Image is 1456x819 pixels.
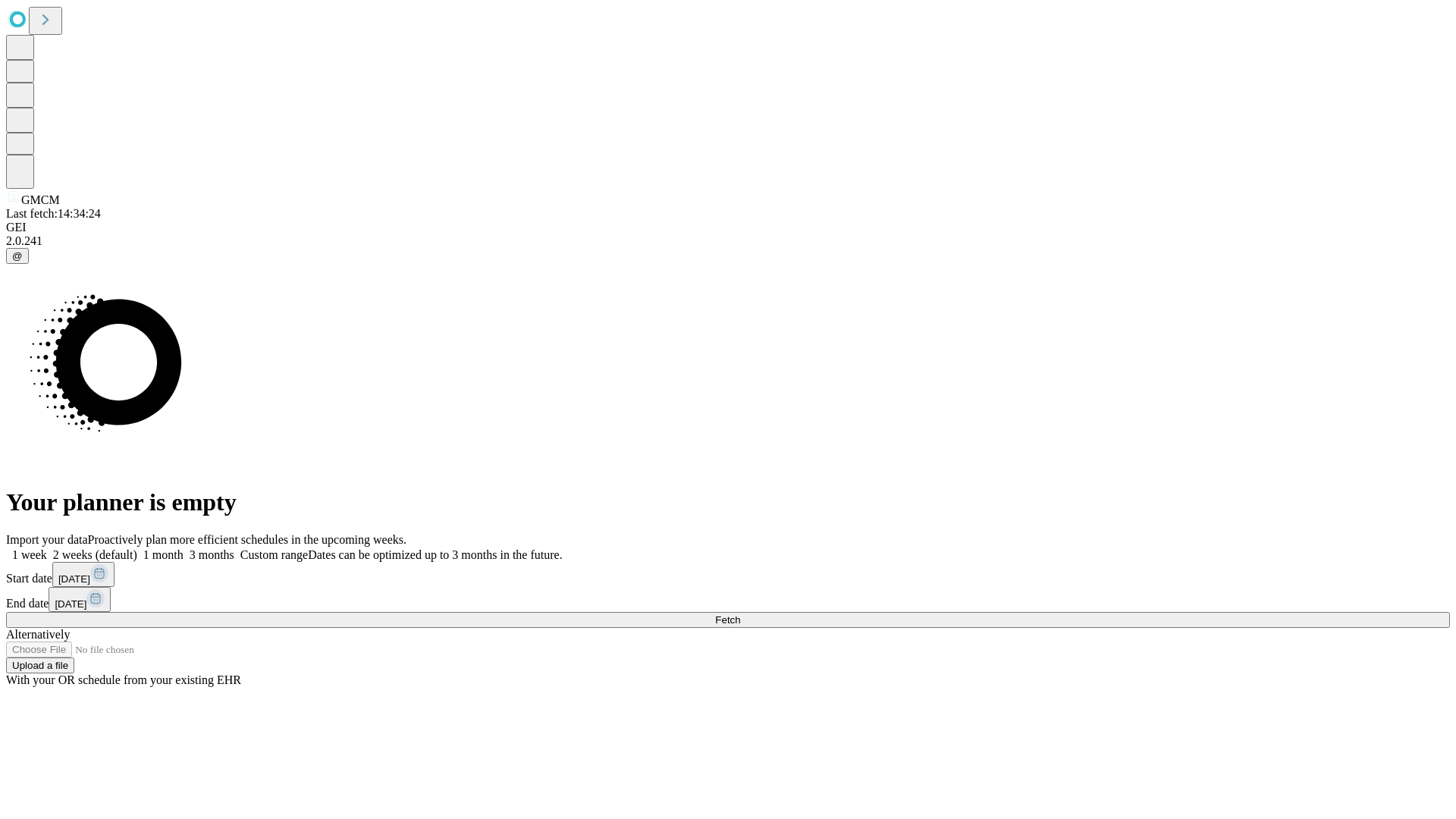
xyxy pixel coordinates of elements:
[52,562,115,587] button: [DATE]
[6,657,74,673] button: Upload a file
[55,598,86,610] span: [DATE]
[308,548,562,561] span: Dates can be optimized up to 3 months in the future.
[6,248,29,264] button: @
[6,673,241,686] span: With your OR schedule from your existing EHR
[6,207,101,220] span: Last fetch: 14:34:24
[6,562,1450,587] div: Start date
[715,614,740,626] span: Fetch
[6,612,1450,628] button: Fetch
[240,548,308,561] span: Custom range
[49,587,111,612] button: [DATE]
[6,533,88,546] span: Import your data
[21,193,60,206] span: GMCM
[12,250,23,262] span: @
[53,548,137,561] span: 2 weeks (default)
[6,587,1450,612] div: End date
[6,221,1450,234] div: GEI
[12,548,47,561] span: 1 week
[58,573,90,585] span: [DATE]
[190,548,234,561] span: 3 months
[6,234,1450,248] div: 2.0.241
[143,548,184,561] span: 1 month
[6,628,70,641] span: Alternatively
[88,533,406,546] span: Proactively plan more efficient schedules in the upcoming weeks.
[6,488,1450,516] h1: Your planner is empty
